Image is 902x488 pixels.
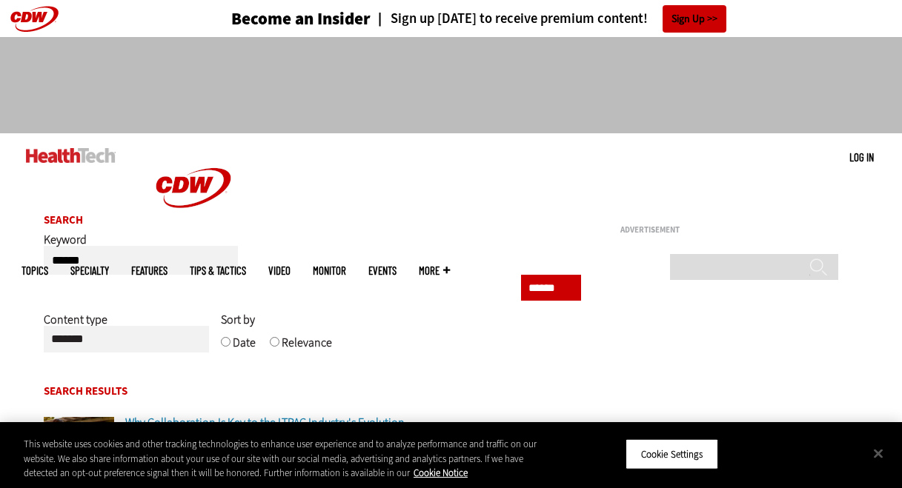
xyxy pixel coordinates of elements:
[182,52,721,118] iframe: advertisement
[268,265,291,276] a: Video
[138,231,249,247] a: CDW
[176,10,371,27] a: Become an Insider
[131,265,168,276] a: Features
[862,437,895,469] button: Close
[44,312,107,338] label: Content type
[313,265,346,276] a: MonITor
[221,312,255,327] span: Sort by
[282,335,332,361] label: Relevance
[368,265,397,276] a: Events
[663,5,726,33] a: Sign Up
[70,265,109,276] span: Specialty
[125,415,405,430] a: Why Collaboration Is Key to the LTPAC Industry's Evolution
[24,437,541,481] div: This website uses cookies and other tracking technologies to enhance user experience and to analy...
[371,12,648,26] a: Sign up [DATE] to receive premium content!
[419,265,450,276] span: More
[21,265,48,276] span: Topics
[44,386,582,397] h2: Search Results
[849,150,874,165] div: User menu
[414,467,468,479] a: More information about your privacy
[190,265,246,276] a: Tips & Tactics
[138,133,249,243] img: Home
[620,240,843,425] iframe: advertisement
[849,150,874,164] a: Log in
[26,148,116,163] img: Home
[44,417,114,456] img: doctor and man talking
[233,335,256,361] label: Date
[626,438,718,469] button: Cookie Settings
[231,10,371,27] h3: Become an Insider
